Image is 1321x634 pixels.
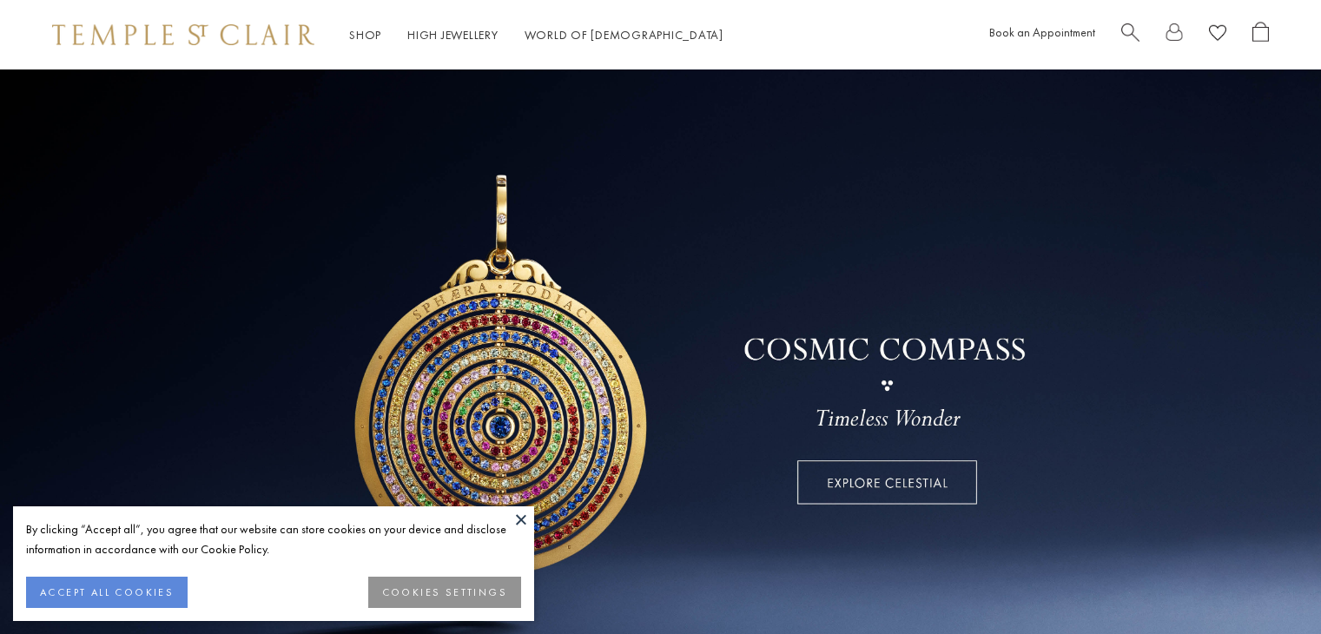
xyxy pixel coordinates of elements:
a: View Wishlist [1209,22,1226,49]
a: High JewelleryHigh Jewellery [407,27,499,43]
button: COOKIES SETTINGS [368,577,521,608]
a: Search [1121,22,1139,49]
img: Temple St. Clair [52,24,314,45]
a: World of [DEMOGRAPHIC_DATA]World of [DEMOGRAPHIC_DATA] [525,27,723,43]
button: ACCEPT ALL COOKIES [26,577,188,608]
a: Open Shopping Bag [1252,22,1269,49]
a: ShopShop [349,27,381,43]
nav: Main navigation [349,24,723,46]
a: Book an Appointment [989,24,1095,40]
div: By clicking “Accept all”, you agree that our website can store cookies on your device and disclos... [26,519,521,559]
